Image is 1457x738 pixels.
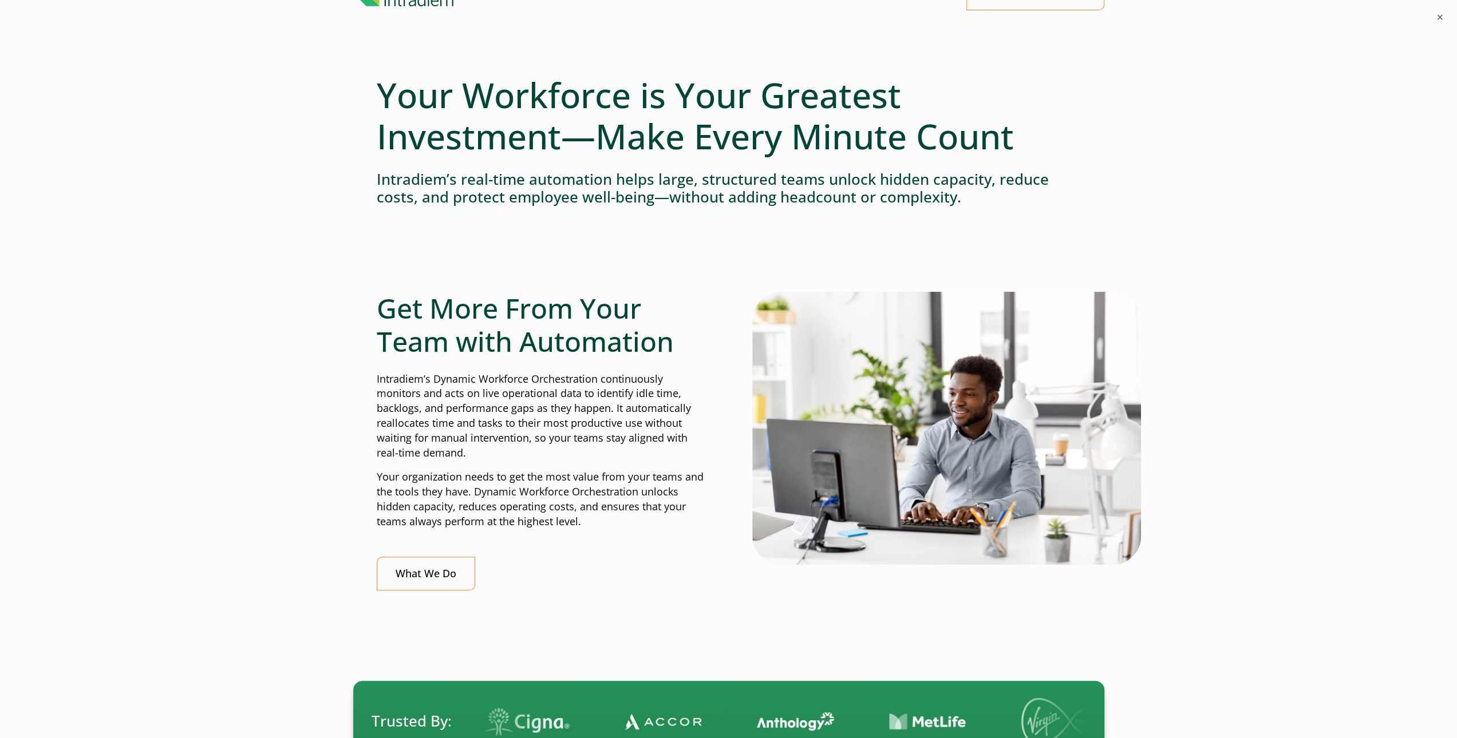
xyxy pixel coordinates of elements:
[889,713,966,731] img: Contact Center Automation MetLife Logo
[372,711,452,732] span: Trusted By:
[1434,11,1446,23] button: ×
[377,470,705,529] p: Your organization needs to get the most value from your teams and the tools they have. Dynamic Wo...
[377,170,1081,206] h4: Intradiem’s real-time automation helps large, structured teams unlock hidden capacity, reduce cos...
[377,557,475,590] a: What We Do
[377,372,705,461] p: Intradiem’s Dynamic Workforce Orchestration continuously monitors and acts on live operational da...
[377,292,705,358] h2: Get More From Your Team with Automation
[377,74,1081,157] h1: Your Workforce is Your Greatest Investment—Make Every Minute Count
[752,292,1141,564] img: Man typing on computer with real-time automation
[625,713,702,730] img: Contact Center Automation Accor Logo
